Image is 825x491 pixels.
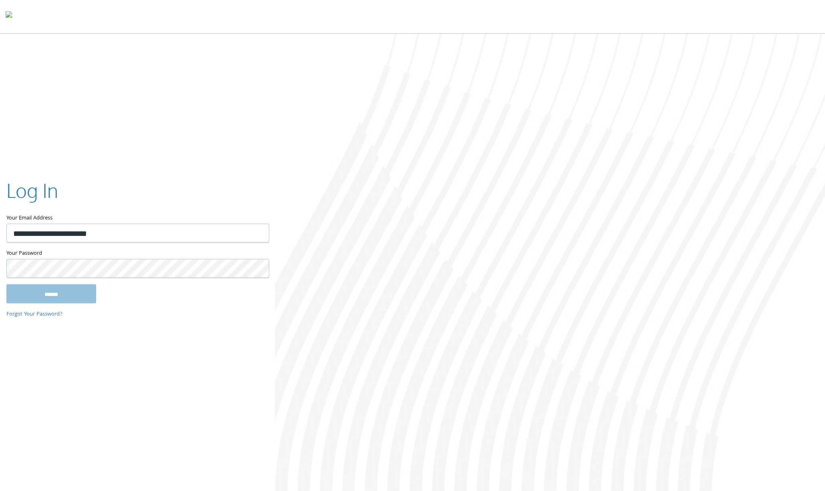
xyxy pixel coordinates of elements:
img: todyl-logo-dark.svg [6,8,12,24]
label: Your Password [6,249,268,259]
h2: Log In [6,177,58,204]
keeper-lock: Open Keeper Popup [253,264,263,273]
keeper-lock: Open Keeper Popup [253,228,263,238]
a: Forgot Your Password? [6,310,63,319]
